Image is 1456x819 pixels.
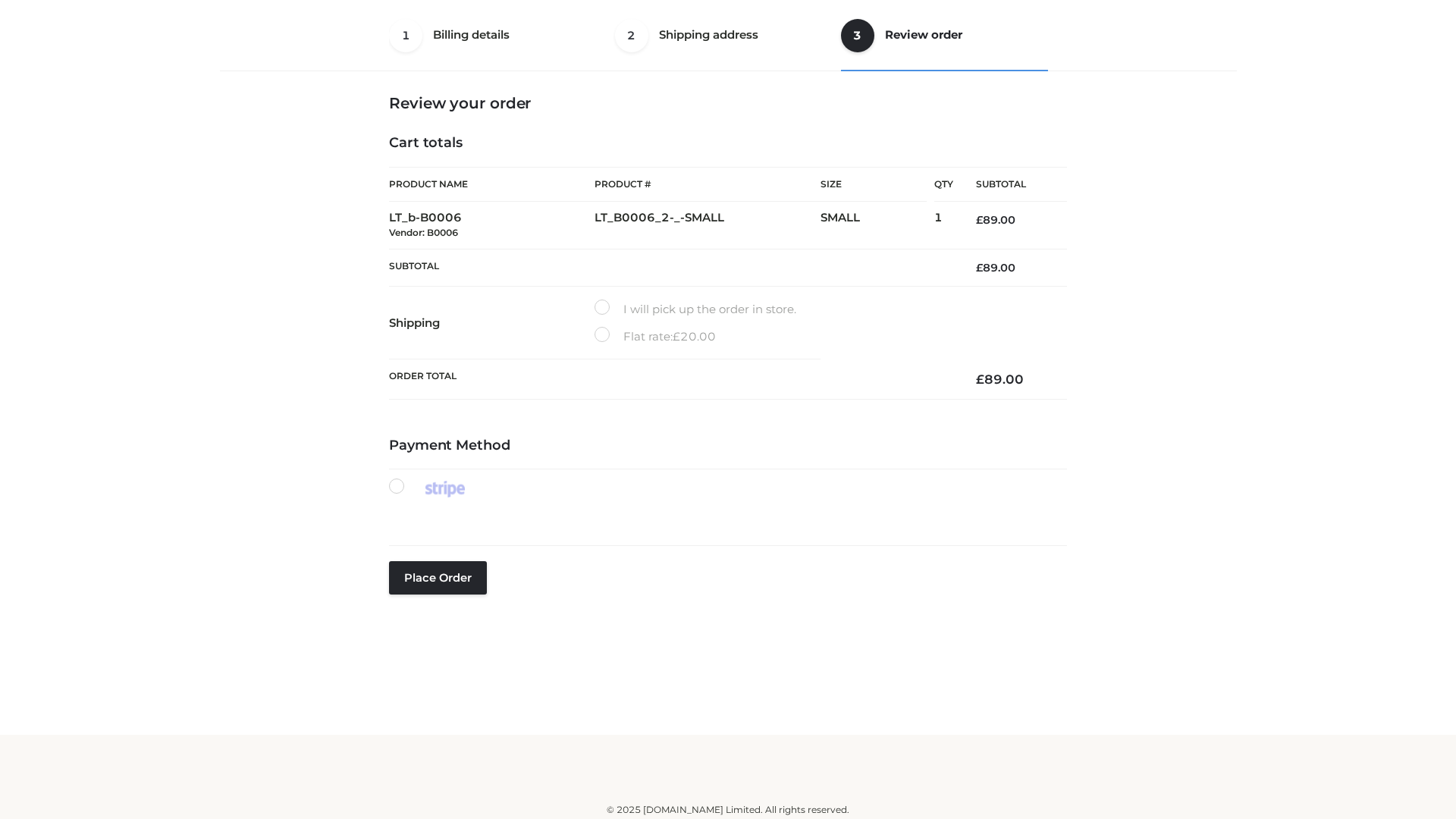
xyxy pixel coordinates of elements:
span: £ [673,329,680,344]
small: Vendor: B0006 [389,227,458,238]
th: Product # [595,167,821,202]
th: Size [821,168,927,202]
bdi: 89.00 [976,372,1024,387]
th: Subtotal [389,249,953,286]
th: Product Name [389,167,595,202]
button: Place order [389,561,487,595]
th: Order Total [389,359,953,400]
th: Shipping [389,287,595,359]
td: SMALL [821,202,934,249]
h3: Review your order [389,94,1067,112]
bdi: 89.00 [976,213,1015,227]
h4: Payment Method [389,438,1067,454]
h4: Cart totals [389,135,1067,152]
span: £ [976,213,983,227]
label: I will pick up the order in store. [595,300,796,319]
label: Flat rate: [595,327,716,347]
th: Subtotal [953,168,1067,202]
bdi: 20.00 [673,329,716,344]
td: LT_b-B0006 [389,202,595,249]
td: LT_B0006_2-_-SMALL [595,202,821,249]
div: © 2025 [DOMAIN_NAME] Limited. All rights reserved. [225,802,1231,817]
span: £ [976,372,984,387]
td: 1 [934,202,953,249]
bdi: 89.00 [976,261,1015,275]
th: Qty [934,167,953,202]
span: £ [976,261,983,275]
